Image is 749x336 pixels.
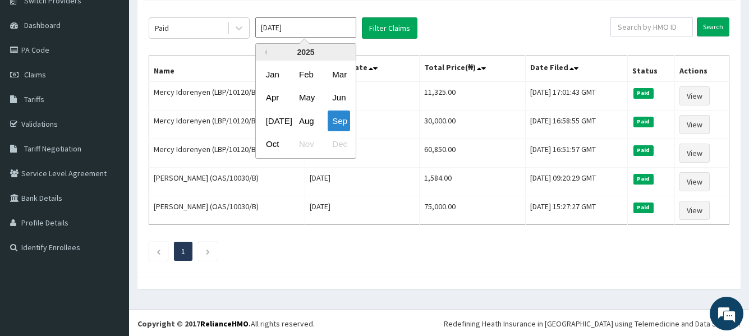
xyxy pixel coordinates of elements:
th: Total Price(₦) [419,56,525,82]
td: Mercy Idorenyen (LBP/10120/B) [149,111,305,139]
a: View [679,144,710,163]
span: Dashboard [24,20,61,30]
th: Date Filed [525,56,627,82]
th: Name [149,56,305,82]
a: View [679,172,710,191]
a: Next page [205,246,210,256]
td: [DATE] [305,196,419,225]
td: Mercy Idorenyen (LBP/10120/B) [149,139,305,168]
span: Paid [633,202,654,213]
span: Tariffs [24,94,44,104]
div: Redefining Heath Insurance in [GEOGRAPHIC_DATA] using Telemedicine and Data Science! [444,318,741,329]
td: [DATE] 16:58:55 GMT [525,111,627,139]
img: d_794563401_company_1708531726252_794563401 [21,56,45,84]
td: 1,584.00 [419,168,525,196]
a: View [679,115,710,134]
div: Choose January 2025 [261,64,284,85]
span: Paid [633,117,654,127]
td: 30,000.00 [419,111,525,139]
div: Choose August 2025 [295,111,317,131]
a: RelianceHMO [200,319,249,329]
button: Previous Year [261,49,267,55]
th: Status [628,56,675,82]
a: View [679,86,710,105]
span: Paid [633,174,654,184]
td: [DATE] 17:01:43 GMT [525,81,627,111]
input: Search by HMO ID [610,17,693,36]
div: Choose February 2025 [295,64,317,85]
div: Choose June 2025 [328,88,350,108]
input: Search [697,17,729,36]
strong: Copyright © 2017 . [137,319,251,329]
textarea: Type your message and hit 'Enter' [6,220,214,259]
span: Paid [633,145,654,155]
td: 11,325.00 [419,81,525,111]
span: Claims [24,70,46,80]
div: Choose April 2025 [261,88,284,108]
div: Choose September 2025 [328,111,350,131]
td: [DATE] 15:27:27 GMT [525,196,627,225]
td: Mercy Idorenyen (LBP/10120/B) [149,81,305,111]
div: Choose July 2025 [261,111,284,131]
th: Actions [675,56,729,82]
div: Choose October 2025 [261,134,284,155]
td: [PERSON_NAME] (OAS/10030/B) [149,168,305,196]
a: View [679,201,710,220]
a: Page 1 is your current page [181,246,185,256]
button: Filter Claims [362,17,417,39]
td: [DATE] 16:51:57 GMT [525,139,627,168]
input: Select Month and Year [255,17,356,38]
td: [DATE] 09:20:29 GMT [525,168,627,196]
div: month 2025-09 [256,63,356,156]
div: Choose May 2025 [295,88,317,108]
td: 60,850.00 [419,139,525,168]
a: Previous page [156,246,161,256]
td: [DATE] [305,168,419,196]
td: [PERSON_NAME] (OAS/10030/B) [149,196,305,225]
span: Paid [633,88,654,98]
span: We're online! [65,98,155,211]
div: Paid [155,22,169,34]
td: 75,000.00 [419,196,525,225]
div: Choose March 2025 [328,64,350,85]
div: Minimize live chat window [184,6,211,33]
div: Chat with us now [58,63,189,77]
span: Tariff Negotiation [24,144,81,154]
div: 2025 [256,44,356,61]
